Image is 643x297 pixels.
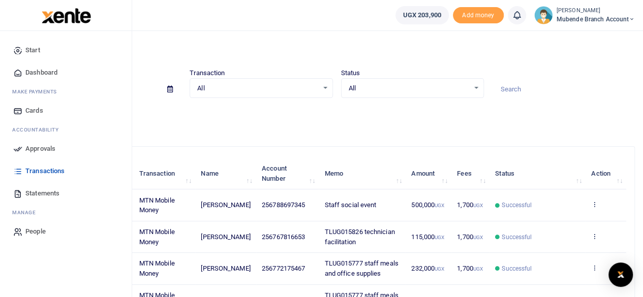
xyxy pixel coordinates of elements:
small: UGX [435,266,444,272]
span: 1,700 [457,201,483,209]
span: All [349,83,469,93]
a: Transactions [8,160,124,182]
span: Successful [502,201,532,210]
a: People [8,220,124,243]
span: Approvals [25,144,55,154]
a: Cards [8,100,124,122]
a: Add money [453,11,504,18]
h4: Transactions [39,44,635,55]
a: profile-user [PERSON_NAME] Mubende Branch Account [534,6,635,24]
th: Memo: activate to sort column ascending [319,158,406,189]
span: UGX 203,900 [403,10,441,20]
span: 256767816653 [262,233,305,241]
label: Transaction [190,68,225,78]
span: People [25,226,46,237]
input: Search [492,81,635,98]
span: 1,700 [457,233,483,241]
span: [PERSON_NAME] [201,201,250,209]
span: Staff social event [325,201,377,209]
li: Wallet ballance [391,6,453,24]
small: UGX [473,266,483,272]
span: All [197,83,318,93]
a: Statements [8,182,124,205]
span: Successful [502,264,532,273]
span: Statements [25,188,59,199]
span: MTN Mobile Money [139,196,175,214]
small: [PERSON_NAME] [557,7,635,15]
label: Status [341,68,360,78]
span: MTN Mobile Money [139,259,175,277]
span: Start [25,45,40,55]
span: [PERSON_NAME] [201,265,250,272]
span: Transactions [25,166,65,176]
a: UGX 203,900 [395,6,449,24]
small: UGX [435,235,444,240]
span: Add money [453,7,504,24]
span: 115,000 [411,233,444,241]
span: Successful [502,233,532,242]
span: 1,700 [457,265,483,272]
img: logo-large [42,8,91,23]
th: Account Number: activate to sort column ascending [256,158,319,189]
li: Ac [8,122,124,138]
span: 256788697345 [262,201,305,209]
li: M [8,84,124,100]
span: ake Payments [17,88,57,95]
li: M [8,205,124,220]
a: logo-small logo-large logo-large [41,11,91,19]
span: MTN Mobile Money [139,228,175,246]
p: Download [39,110,635,121]
span: 500,000 [411,201,444,209]
span: Dashboard [25,68,57,78]
a: Approvals [8,138,124,160]
th: Amount: activate to sort column ascending [406,158,451,189]
span: 256772175467 [262,265,305,272]
small: UGX [435,203,444,208]
a: Start [8,39,124,61]
small: UGX [473,235,483,240]
small: UGX [473,203,483,208]
th: Transaction: activate to sort column ascending [133,158,195,189]
div: Open Intercom Messenger [608,262,633,287]
span: Mubende Branch Account [557,15,635,24]
img: profile-user [534,6,553,24]
li: Toup your wallet [453,7,504,24]
th: Fees: activate to sort column ascending [451,158,489,189]
span: Cards [25,106,43,116]
span: anage [17,209,36,216]
span: [PERSON_NAME] [201,233,250,241]
th: Status: activate to sort column ascending [489,158,586,189]
th: Action: activate to sort column ascending [586,158,626,189]
span: TLUG015826 technician facilitation [325,228,395,246]
span: 232,000 [411,265,444,272]
span: countability [20,126,58,134]
span: TLUG015777 staff meals and office supplies [325,259,399,277]
a: Dashboard [8,61,124,84]
th: Name: activate to sort column ascending [195,158,256,189]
